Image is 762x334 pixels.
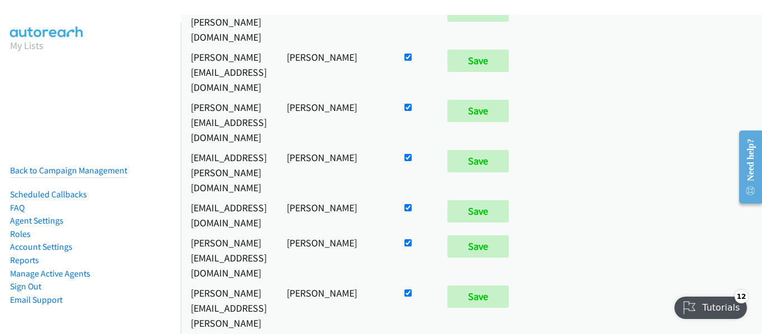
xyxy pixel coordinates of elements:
iframe: Resource Center [730,123,762,211]
td: [EMAIL_ADDRESS][DOMAIN_NAME] [181,197,277,233]
a: My Lists [10,39,44,52]
a: FAQ [10,202,25,213]
a: Agent Settings [10,215,64,226]
td: [PERSON_NAME] [277,147,392,197]
input: Save [447,100,509,122]
td: [EMAIL_ADDRESS][PERSON_NAME][DOMAIN_NAME] [181,147,277,197]
a: Account Settings [10,241,73,252]
a: Scheduled Callbacks [10,189,87,200]
input: Save [447,50,509,72]
td: [PERSON_NAME][EMAIL_ADDRESS][DOMAIN_NAME] [181,97,277,147]
td: [PERSON_NAME] [277,47,392,97]
input: Save [447,150,509,172]
td: [PERSON_NAME][EMAIL_ADDRESS][DOMAIN_NAME] [181,47,277,97]
td: [PERSON_NAME] [277,97,392,147]
a: Roles [10,229,31,239]
input: Save [447,285,509,308]
td: [PERSON_NAME] [277,197,392,233]
a: Back to Campaign Management [10,165,127,176]
input: Save [447,200,509,222]
a: Sign Out [10,281,41,292]
iframe: Checklist [668,285,754,326]
a: Manage Active Agents [10,268,90,279]
a: Email Support [10,294,62,305]
a: Reports [10,255,39,265]
input: Save [447,235,509,258]
td: [PERSON_NAME][EMAIL_ADDRESS][DOMAIN_NAME] [181,233,277,283]
td: [PERSON_NAME] [277,233,392,283]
